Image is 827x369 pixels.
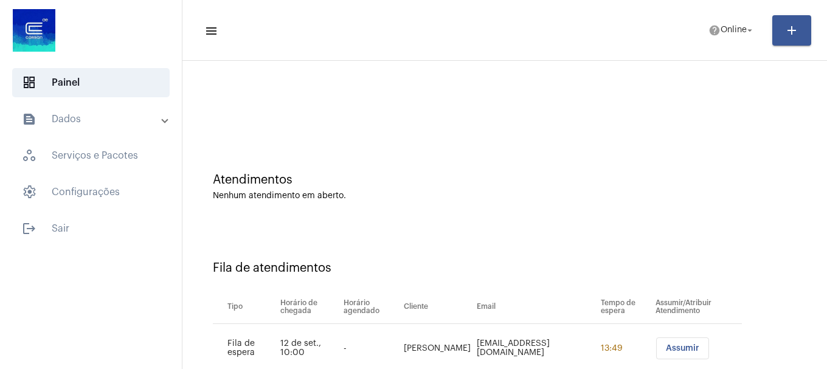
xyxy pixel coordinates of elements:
span: Online [721,26,747,35]
mat-icon: add [784,23,799,38]
mat-icon: help [708,24,721,36]
span: sidenav icon [22,75,36,90]
th: Assumir/Atribuir Atendimento [652,290,742,324]
th: Horário de chegada [277,290,340,324]
mat-icon: sidenav icon [22,112,36,126]
th: Cliente [401,290,474,324]
span: Sair [12,214,170,243]
div: Atendimentos [213,173,797,187]
mat-icon: arrow_drop_down [744,25,755,36]
mat-expansion-panel-header: sidenav iconDados [7,105,182,134]
span: Painel [12,68,170,97]
mat-icon: sidenav icon [204,24,216,38]
mat-chip-list: selection [656,337,742,359]
span: Assumir [666,344,699,353]
span: Serviços e Pacotes [12,141,170,170]
th: Email [474,290,598,324]
th: Tipo [213,290,277,324]
span: sidenav icon [22,148,36,163]
button: Assumir [656,337,709,359]
th: Horário agendado [341,290,401,324]
div: Nenhum atendimento em aberto. [213,191,797,201]
button: Online [701,18,763,43]
mat-panel-title: Dados [22,112,162,126]
mat-icon: sidenav icon [22,221,36,236]
th: Tempo de espera [598,290,652,324]
span: sidenav icon [22,185,36,199]
img: d4669ae0-8c07-2337-4f67-34b0df7f5ae4.jpeg [10,6,58,55]
div: Fila de atendimentos [213,261,797,275]
span: Configurações [12,178,170,207]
